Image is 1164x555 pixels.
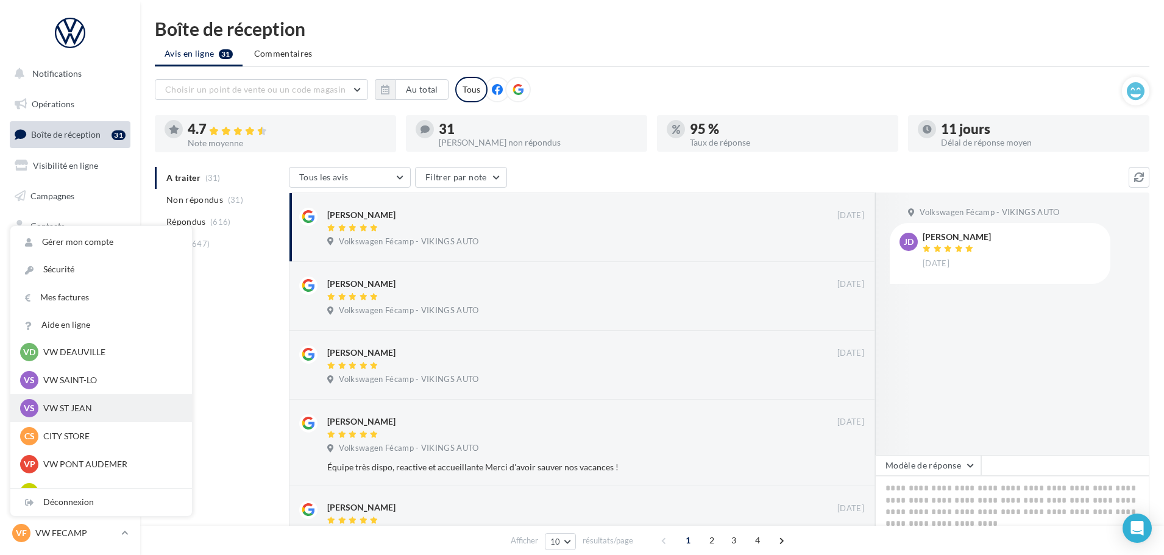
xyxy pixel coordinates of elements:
button: Au total [396,79,449,100]
span: (647) [190,239,210,249]
div: Taux de réponse [690,138,889,147]
span: [DATE] [837,348,864,359]
div: Tous [455,77,488,102]
div: [PERSON_NAME] [923,233,991,241]
div: Boîte de réception [155,19,1149,38]
span: VD [23,346,35,358]
span: VF [16,527,27,539]
span: Visibilité en ligne [33,160,98,171]
p: VW ST JEAN [43,402,177,414]
span: (616) [210,217,231,227]
span: Volkswagen Fécamp - VIKINGS AUTO [339,305,478,316]
a: Sécurité [10,256,192,283]
span: (31) [228,195,243,205]
span: VP [24,458,35,470]
div: [PERSON_NAME] [327,501,396,514]
p: VW PONT AUDEMER [43,458,177,470]
a: Campagnes DataOnDemand [7,345,133,381]
span: Choisir un point de vente ou un code magasin [165,84,346,94]
span: 3 [724,531,743,550]
button: Au total [375,79,449,100]
span: VS [24,402,35,414]
span: 2 [702,531,722,550]
a: Mes factures [10,284,192,311]
a: Opérations [7,91,133,117]
span: Volkswagen Fécamp - VIKINGS AUTO [339,374,478,385]
span: Volkswagen Fécamp - VIKINGS AUTO [339,443,478,454]
span: VL [24,486,35,498]
a: Calendrier [7,274,133,300]
a: Aide en ligne [10,311,192,339]
span: [DATE] [837,279,864,290]
button: Modèle de réponse [875,455,981,476]
div: Déconnexion [10,489,192,516]
button: Choisir un point de vente ou un code magasin [155,79,368,100]
span: VS [24,374,35,386]
span: Boîte de réception [31,129,101,140]
span: [DATE] [923,258,949,269]
button: 10 [545,533,576,550]
a: Contacts [7,213,133,239]
span: Notifications [32,68,82,79]
a: Médiathèque [7,244,133,269]
p: VW LISIEUX [43,486,177,498]
div: 31 [112,130,126,140]
div: [PERSON_NAME] [327,278,396,290]
span: Afficher [511,535,538,546]
p: CITY STORE [43,430,177,442]
span: JD [904,236,914,248]
button: Filtrer par note [415,167,507,188]
button: Tous les avis [289,167,411,188]
span: Commentaires [254,48,313,60]
span: Contacts [30,221,65,231]
div: Équipe très dispo, reactive et accueillante Merci d'avoir sauver nos vacances ! [327,461,785,473]
div: [PERSON_NAME] [327,415,396,428]
span: Répondus [166,216,206,228]
div: Note moyenne [188,139,386,147]
p: VW DEAUVILLE [43,346,177,358]
div: 11 jours [941,122,1140,136]
button: Notifications [7,61,128,87]
span: Volkswagen Fécamp - VIKINGS AUTO [339,236,478,247]
span: résultats/page [583,535,633,546]
div: [PERSON_NAME] [327,209,396,221]
span: [DATE] [837,417,864,428]
a: Boîte de réception31 [7,121,133,147]
a: Campagnes [7,183,133,209]
div: [PERSON_NAME] non répondus [439,138,637,147]
a: Gérer mon compte [10,228,192,256]
span: Campagnes [30,190,74,200]
span: Tous les avis [299,172,349,182]
span: [DATE] [837,503,864,514]
span: Non répondus [166,194,223,206]
span: 10 [550,537,561,546]
span: CS [24,430,35,442]
span: Volkswagen Fécamp - VIKINGS AUTO [920,207,1059,218]
span: 4 [748,531,767,550]
a: PLV et print personnalisable [7,304,133,340]
div: 95 % [690,122,889,136]
p: VW FECAMP [35,527,116,539]
p: VW SAINT-LO [43,374,177,386]
a: Visibilité en ligne [7,153,133,179]
div: Open Intercom Messenger [1123,514,1152,543]
span: 1 [678,531,698,550]
span: [DATE] [837,210,864,221]
div: [PERSON_NAME] [327,347,396,359]
span: Opérations [32,99,74,109]
div: 31 [439,122,637,136]
div: Délai de réponse moyen [941,138,1140,147]
div: 4.7 [188,122,386,136]
a: VF VW FECAMP [10,521,130,545]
